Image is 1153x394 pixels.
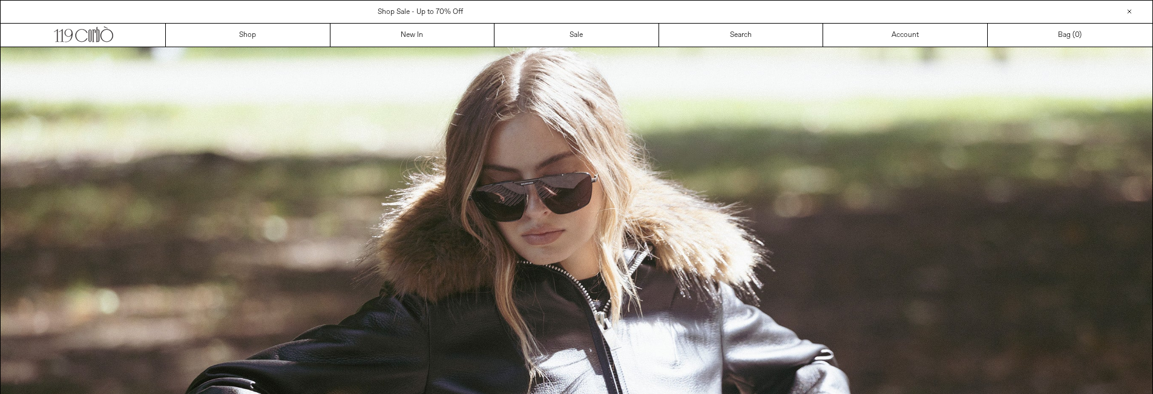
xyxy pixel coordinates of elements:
a: Search [659,24,824,47]
span: ) [1075,30,1082,41]
span: 0 [1075,30,1079,40]
a: Account [823,24,988,47]
a: Shop Sale - Up to 70% Off [378,7,463,17]
a: Bag () [988,24,1152,47]
a: New In [330,24,495,47]
a: Shop [166,24,330,47]
a: Sale [494,24,659,47]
